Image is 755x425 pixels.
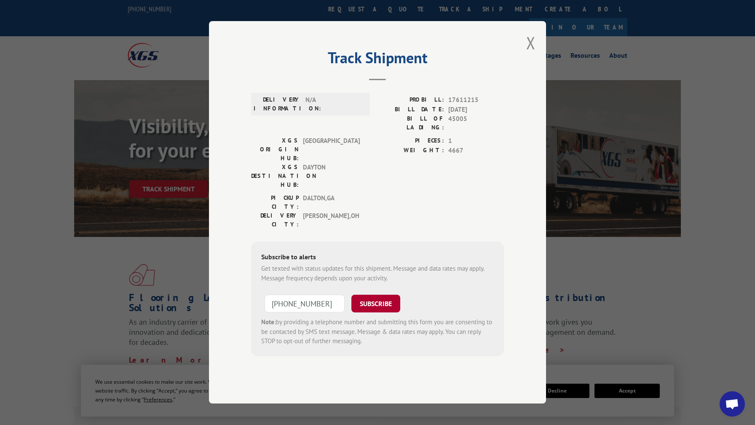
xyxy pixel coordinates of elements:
[448,105,504,115] span: [DATE]
[305,95,362,113] span: N/A
[261,317,494,346] div: by providing a telephone number and submitting this form you are consenting to be contacted by SM...
[377,136,444,146] label: PIECES:
[251,194,299,211] label: PICKUP CITY:
[251,52,504,68] h2: Track Shipment
[303,211,360,229] span: [PERSON_NAME] , OH
[377,105,444,115] label: BILL DATE:
[303,194,360,211] span: DALTON , GA
[448,114,504,132] span: 45005
[251,211,299,229] label: DELIVERY CITY:
[377,95,444,105] label: PROBILL:
[377,114,444,132] label: BILL OF LADING:
[261,318,276,326] strong: Note:
[303,136,360,163] span: [GEOGRAPHIC_DATA]
[251,163,299,189] label: XGS DESTINATION HUB:
[526,32,535,54] button: Close modal
[254,95,301,113] label: DELIVERY INFORMATION:
[351,295,400,312] button: SUBSCRIBE
[448,146,504,156] span: 4667
[261,252,494,264] div: Subscribe to alerts
[377,146,444,156] label: WEIGHT:
[265,295,345,312] input: Phone Number
[448,95,504,105] span: 17611215
[261,264,494,283] div: Get texted with status updates for this shipment. Message and data rates may apply. Message frequ...
[251,136,299,163] label: XGS ORIGIN HUB:
[448,136,504,146] span: 1
[303,163,360,189] span: DAYTON
[720,391,745,417] div: Open chat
